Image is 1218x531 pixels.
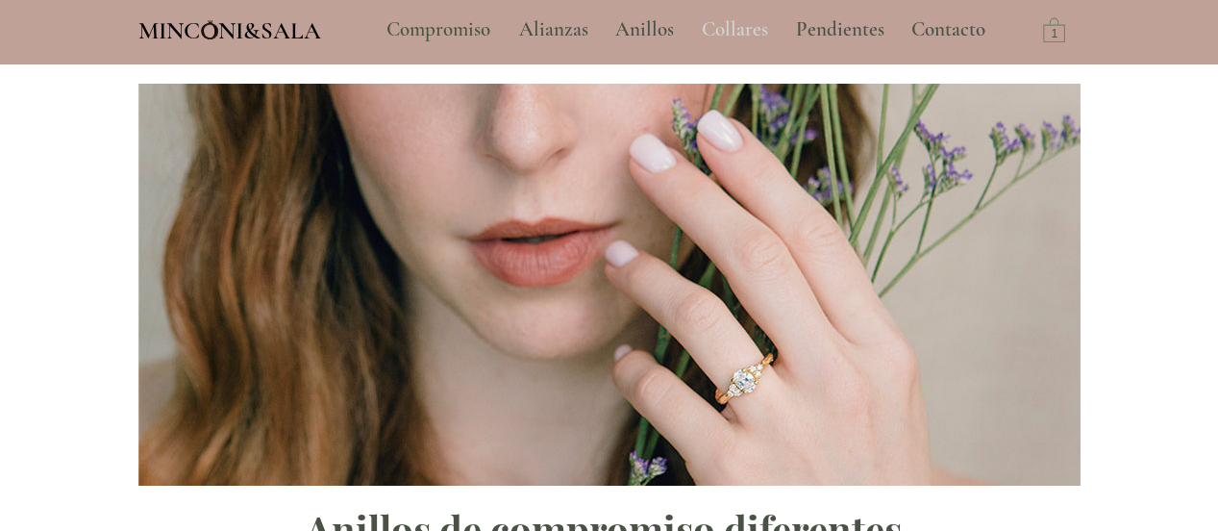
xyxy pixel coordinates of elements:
a: MINCONI&SALA [138,13,321,44]
p: Alianzas [510,6,598,54]
a: Carrito con 1 ítems [1043,16,1065,42]
p: Compromiso [377,6,500,54]
a: Contacto [897,6,1001,54]
img: Minconi Sala [202,20,218,39]
span: MINCONI&SALA [138,16,321,45]
p: Anillos [606,6,684,54]
p: Collares [692,6,778,54]
p: Pendientes [786,6,894,54]
a: Anillos [601,6,687,54]
a: Compromiso [372,6,505,54]
img: Anillo de compromiso Vintage Minconi Sala [138,84,1081,486]
p: Contacto [902,6,995,54]
a: Pendientes [782,6,897,54]
a: Alianzas [505,6,601,54]
nav: Sitio [335,6,1038,54]
text: 1 [1051,28,1057,41]
a: Collares [687,6,782,54]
